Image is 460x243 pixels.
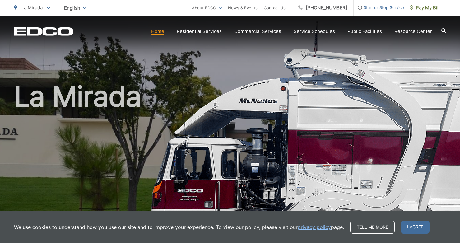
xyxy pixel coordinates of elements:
[234,28,281,35] a: Commercial Services
[59,2,91,13] span: English
[14,223,344,231] p: We use cookies to understand how you use our site and to improve your experience. To view our pol...
[151,28,164,35] a: Home
[298,223,331,231] a: privacy policy
[192,4,222,12] a: About EDCO
[350,221,395,234] a: Tell me more
[21,5,43,11] span: La Mirada
[394,28,432,35] a: Resource Center
[347,28,382,35] a: Public Facilities
[410,4,440,12] span: Pay My Bill
[228,4,258,12] a: News & Events
[14,27,73,36] a: EDCD logo. Return to the homepage.
[294,28,335,35] a: Service Schedules
[264,4,286,12] a: Contact Us
[401,221,430,234] span: I agree
[177,28,222,35] a: Residential Services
